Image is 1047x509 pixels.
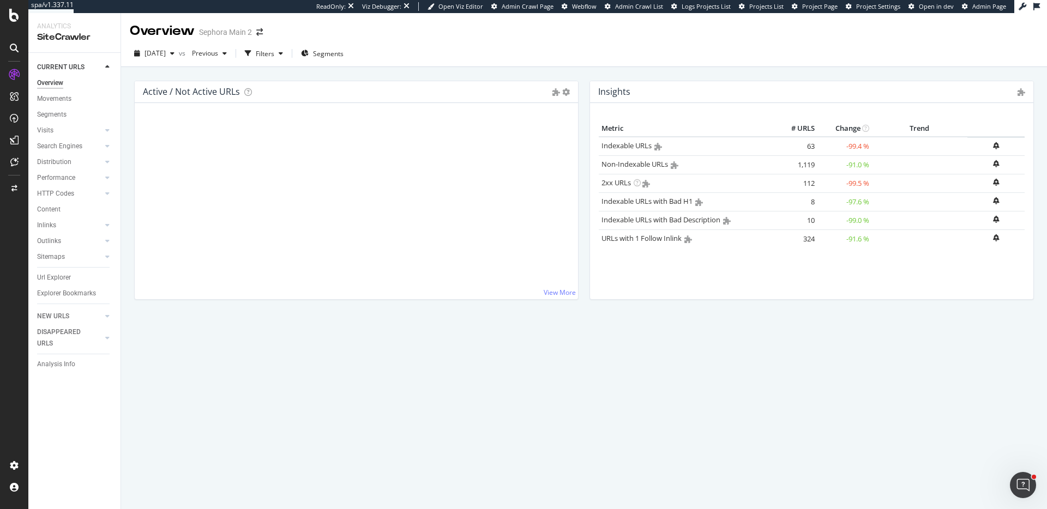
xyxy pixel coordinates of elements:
div: DISAPPEARED URLS [37,326,92,349]
a: Indexable URLs with Bad H1 [601,196,693,206]
div: arrow-right-arrow-left [256,28,263,36]
div: Analysis Info [37,359,75,370]
div: Movements [37,93,71,105]
span: Segments [313,49,344,58]
a: Distribution [37,156,102,168]
button: Previous [188,45,231,62]
td: 324 [774,229,817,248]
div: Explorer Bookmarks [37,288,96,299]
a: Admin Crawl List [605,2,663,11]
a: Outlinks [37,235,102,247]
th: # URLS [774,120,817,137]
div: Analytics [37,22,112,31]
span: 2025 Sep. 2nd [145,49,166,58]
i: Admin [654,143,662,150]
a: Non-Indexable URLs [601,159,668,169]
a: Indexable URLs [601,141,652,150]
button: Filters [240,45,287,62]
td: 112 [774,174,817,192]
span: Admin Page [972,2,1006,10]
a: Logs Projects List [671,2,731,11]
button: Segments [297,45,348,62]
a: Search Engines [37,141,102,152]
div: Visits [37,125,53,136]
a: Analysis Info [37,359,113,370]
td: 8 [774,192,817,211]
a: Projects List [739,2,784,11]
span: Project Page [802,2,838,10]
div: bell-plus [993,179,999,186]
div: Url Explorer [37,272,71,283]
div: SiteCrawler [37,31,112,44]
a: Explorer Bookmarks [37,288,113,299]
a: Indexable URLs with Bad Description [601,215,720,225]
td: -99.4 % [817,137,872,156]
a: CURRENT URLS [37,62,102,73]
span: Admin Crawl Page [502,2,553,10]
span: vs [179,49,188,58]
div: ReadOnly: [316,2,346,11]
a: Open Viz Editor [428,2,483,11]
td: 63 [774,137,817,156]
a: Url Explorer [37,272,113,283]
span: Project Settings [856,2,900,10]
i: Admin [671,161,678,169]
a: Admin Page [962,2,1006,11]
div: HTTP Codes [37,188,74,199]
div: Segments [37,109,67,120]
div: Filters [256,49,274,58]
th: Trend [872,120,967,137]
i: Admin [552,88,560,96]
div: Outlinks [37,235,61,247]
td: 10 [774,211,817,229]
i: Admin [1018,88,1025,96]
iframe: Intercom live chat [1010,472,1036,498]
span: Logs Projects List [682,2,731,10]
span: Webflow [572,2,597,10]
a: Movements [37,93,113,105]
div: Inlinks [37,220,56,231]
th: Metric [599,120,774,137]
a: View More [544,288,576,297]
div: Sitemaps [37,251,65,263]
i: Options [562,88,570,96]
div: Performance [37,172,75,184]
div: Content [37,204,61,215]
a: Overview [37,77,113,89]
a: HTTP Codes [37,188,102,199]
div: Distribution [37,156,71,168]
h4: Insights [598,84,630,99]
i: Admin [695,198,703,206]
div: bell-plus [993,160,999,167]
div: Viz Debugger: [362,2,401,11]
a: Sitemaps [37,251,102,263]
div: Overview [37,77,63,89]
div: CURRENT URLS [37,62,85,73]
h4: Active / Not Active URLs [143,84,240,99]
div: Search Engines [37,141,82,152]
div: NEW URLS [37,311,69,322]
a: Project Settings [846,2,900,11]
i: Admin [642,180,650,187]
span: Open in dev [919,2,954,10]
th: Change [817,120,872,137]
a: Visits [37,125,102,136]
span: Open Viz Editor [438,2,483,10]
a: Content [37,204,113,215]
div: Sephora Main 2 [199,27,252,38]
button: [DATE] [130,45,179,62]
a: Inlinks [37,220,102,231]
td: -91.6 % [817,229,872,248]
td: -99.0 % [817,211,872,229]
a: NEW URLS [37,311,102,322]
a: Admin Crawl Page [491,2,553,11]
span: Projects List [749,2,784,10]
span: Admin Crawl List [615,2,663,10]
td: -97.6 % [817,192,872,211]
a: Project Page [792,2,838,11]
td: -91.0 % [817,155,872,174]
a: Open in dev [908,2,954,11]
a: Segments [37,109,113,120]
div: bell-plus [993,197,999,204]
a: Webflow [562,2,597,11]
